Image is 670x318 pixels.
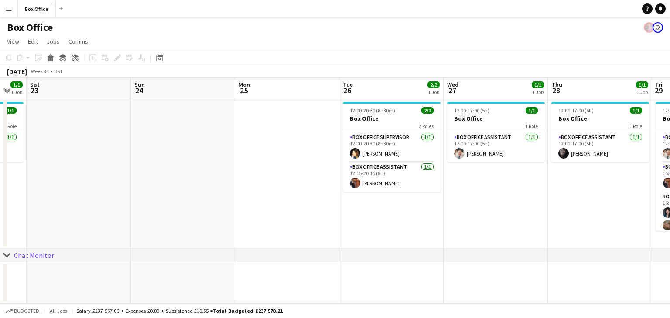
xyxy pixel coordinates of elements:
span: Comms [68,37,88,45]
button: Budgeted [4,306,41,316]
div: BST [54,68,63,74]
span: View [7,37,19,45]
a: Edit [24,36,41,47]
h1: Box Office [7,21,53,34]
a: Jobs [43,36,63,47]
app-user-avatar: Frazer Mclean [644,22,654,33]
a: Comms [65,36,92,47]
div: Chat Monitor [14,251,54,260]
span: Jobs [47,37,60,45]
span: All jobs [48,308,69,314]
span: Budgeted [14,308,39,314]
app-user-avatar: Millie Haldane [653,22,663,33]
div: Salary £237 567.66 + Expenses £0.00 + Subsistence £10.55 = [76,308,283,314]
span: Week 34 [29,68,51,74]
a: View [3,36,23,47]
div: [DATE] [7,67,27,76]
span: Total Budgeted £237 578.21 [213,308,283,314]
button: Box Office [18,0,56,17]
span: Edit [28,37,38,45]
